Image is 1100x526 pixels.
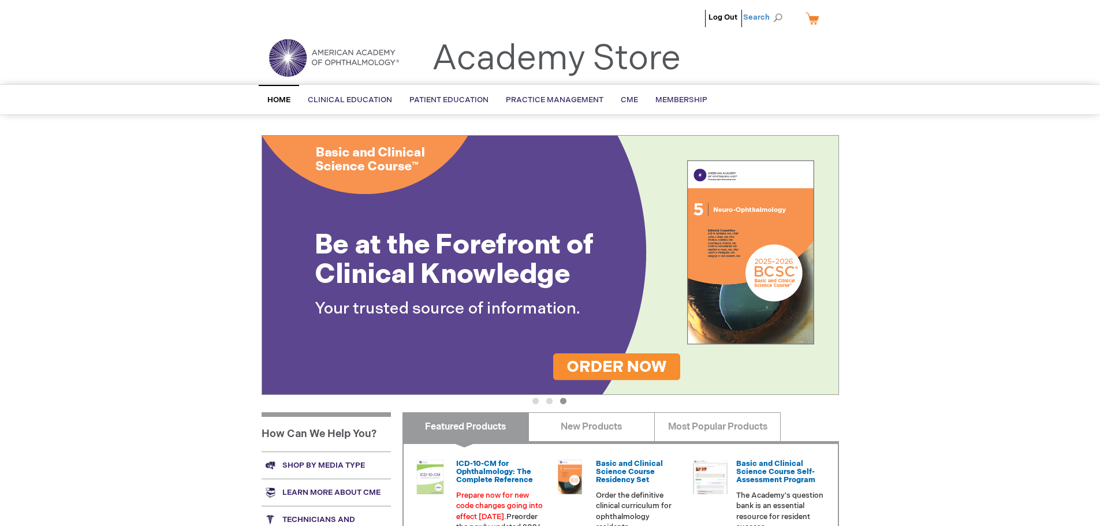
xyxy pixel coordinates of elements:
a: Academy Store [432,38,681,80]
button: 1 of 3 [532,398,539,404]
span: Practice Management [506,95,603,105]
a: ICD-10-CM for Ophthalmology: The Complete Reference [456,459,533,485]
a: Featured Products [402,412,529,441]
img: 02850963u_47.png [553,460,587,494]
a: Basic and Clinical Science Course Residency Set [596,459,663,485]
a: Basic and Clinical Science Course Self-Assessment Program [736,459,815,485]
a: New Products [528,412,655,441]
span: CME [621,95,638,105]
span: Membership [655,95,707,105]
span: Patient Education [409,95,489,105]
span: Clinical Education [308,95,392,105]
img: 0120008u_42.png [413,460,448,494]
a: Most Popular Products [654,412,781,441]
h1: How Can We Help You? [262,412,391,452]
a: Shop by media type [262,452,391,479]
a: Learn more about CME [262,479,391,506]
img: bcscself_20.jpg [693,460,728,494]
button: 3 of 3 [560,398,566,404]
a: Log Out [709,13,737,22]
button: 2 of 3 [546,398,553,404]
span: Search [743,6,787,29]
span: Home [267,95,290,105]
font: Prepare now for new code changes going into effect [DATE]. [456,491,543,521]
